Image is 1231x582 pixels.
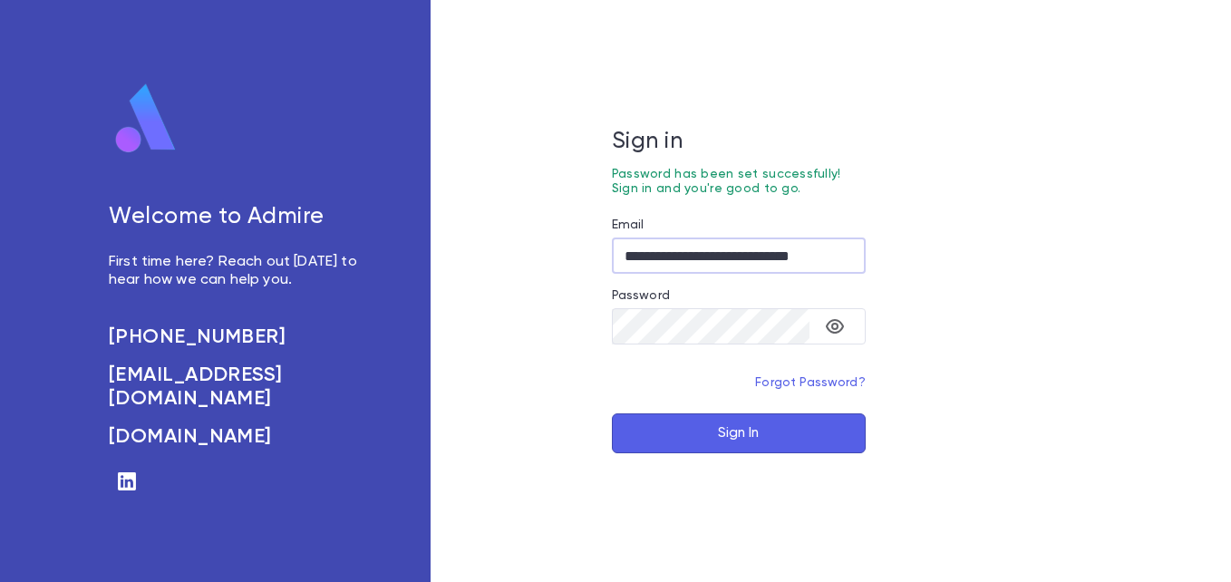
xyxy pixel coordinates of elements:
h5: Sign in [612,129,866,156]
img: logo [109,82,183,155]
label: Email [612,218,645,232]
button: Sign In [612,413,866,453]
a: [DOMAIN_NAME] [109,425,358,449]
a: [PHONE_NUMBER] [109,325,358,349]
h5: Welcome to Admire [109,204,358,231]
p: First time here? Reach out [DATE] to hear how we can help you. [109,253,358,289]
a: Forgot Password? [755,376,866,389]
p: Password has been set successfully! Sign in and you're good to go. [612,167,866,196]
label: Password [612,288,670,303]
a: [EMAIL_ADDRESS][DOMAIN_NAME] [109,364,358,411]
button: toggle password visibility [817,308,853,344]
